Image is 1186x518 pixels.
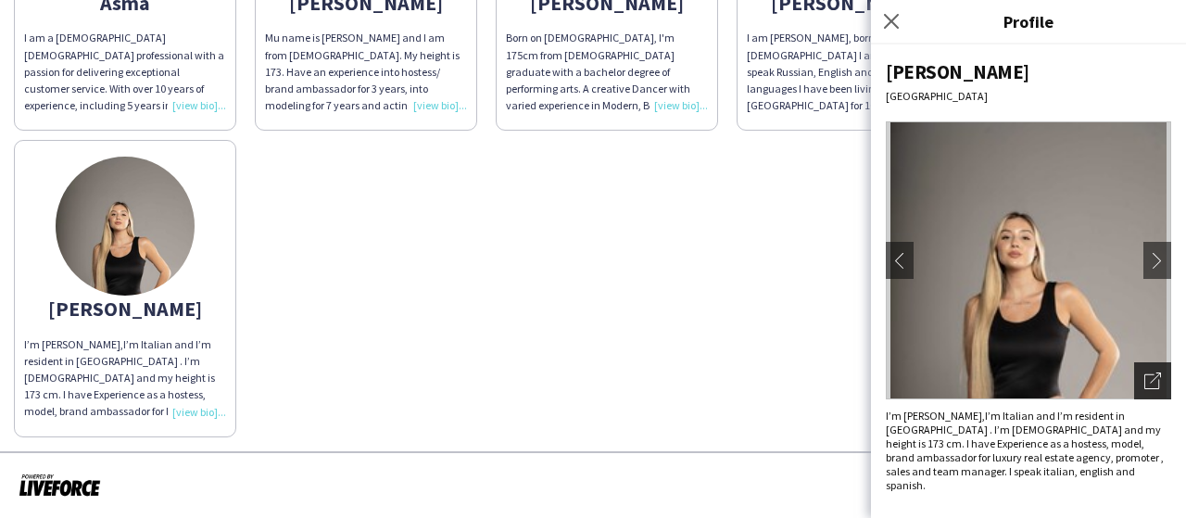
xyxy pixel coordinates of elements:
img: Crew avatar or photo [886,121,1171,399]
div: I am a [DEMOGRAPHIC_DATA] [DEMOGRAPHIC_DATA] professional with a passion for delivering exception... [24,30,226,114]
div: [PERSON_NAME] [24,300,226,317]
div: I’m [PERSON_NAME],I’m Italian and I’m resident in [GEOGRAPHIC_DATA] . I’m [DEMOGRAPHIC_DATA] and ... [886,409,1171,492]
h3: Profile [871,9,1186,33]
div: [GEOGRAPHIC_DATA] [886,89,1171,103]
div: I am [PERSON_NAME], born on the [DEMOGRAPHIC_DATA] I am Russian and I speak Russian, English and ... [747,30,949,114]
div: I’m [PERSON_NAME],I’m Italian and I’m resident in [GEOGRAPHIC_DATA] . I’m [DEMOGRAPHIC_DATA] and ... [24,336,226,421]
div: Mu name is [PERSON_NAME] and I am from [DEMOGRAPHIC_DATA]. My height is 173. Have an experience i... [265,30,467,114]
img: Powered by Liveforce [19,472,101,498]
div: Open photos pop-in [1134,362,1171,399]
img: thumb-66a2416724e80.jpeg [56,157,195,296]
span: Born on [DEMOGRAPHIC_DATA], I'm 175cm from [DEMOGRAPHIC_DATA] graduate with a bachelor degree of ... [506,31,703,281]
div: [PERSON_NAME] [886,59,1171,84]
